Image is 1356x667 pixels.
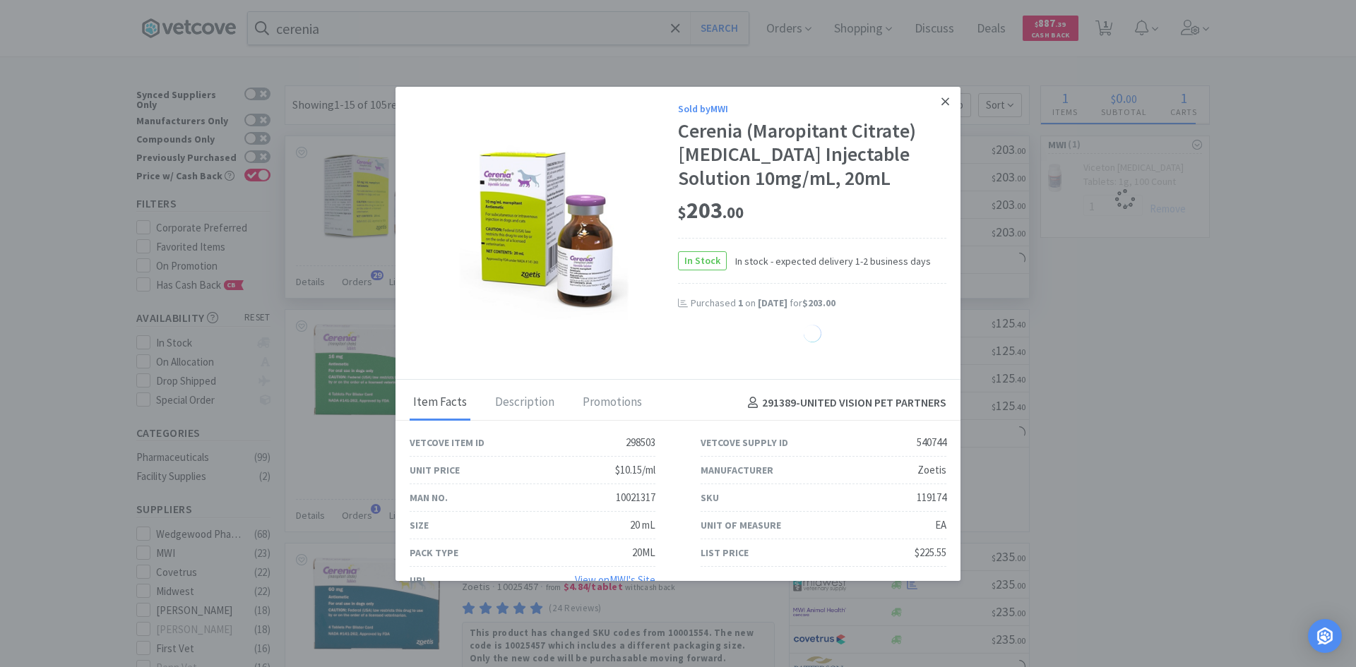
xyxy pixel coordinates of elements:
[802,296,835,309] span: $203.00
[691,296,946,311] div: Purchased on for
[1308,619,1342,653] div: Open Intercom Messenger
[678,196,744,224] span: 203
[742,394,946,412] h4: 291389 - UNITED VISION PET PARTNERS
[616,489,655,506] div: 10021317
[410,545,458,560] div: Pack Type
[626,434,655,451] div: 298503
[701,462,773,478] div: Manufacturer
[615,462,655,479] div: $10.15/ml
[410,490,448,505] div: Man No.
[738,296,743,309] span: 1
[492,385,558,421] div: Description
[917,489,946,506] div: 119174
[917,434,946,451] div: 540744
[575,573,655,587] a: View onMWI's Site
[579,385,646,421] div: Promotions
[459,137,628,320] img: 4f038bf4143f4944856ca8ba83f2ee27_540744.png
[410,572,427,588] div: URL
[410,435,484,450] div: Vetcove Item ID
[727,253,931,269] span: In stock - expected delivery 1-2 business days
[678,101,946,116] div: Sold by MWI
[701,435,788,450] div: Vetcove Supply ID
[701,545,749,560] div: List Price
[678,203,686,222] span: $
[917,462,946,479] div: Zoetis
[410,517,429,533] div: Size
[915,544,946,561] div: $225.55
[935,517,946,534] div: EA
[701,490,719,505] div: SKU
[632,544,655,561] div: 20ML
[722,203,744,222] span: . 00
[701,517,781,533] div: Unit of Measure
[410,385,470,421] div: Item Facts
[410,462,460,478] div: Unit Price
[678,119,946,191] div: Cerenia (Maropitant Citrate) [MEDICAL_DATA] Injectable Solution 10mg/mL, 20mL
[758,296,787,309] span: [DATE]
[679,252,726,270] span: In Stock
[630,517,655,534] div: 20 mL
